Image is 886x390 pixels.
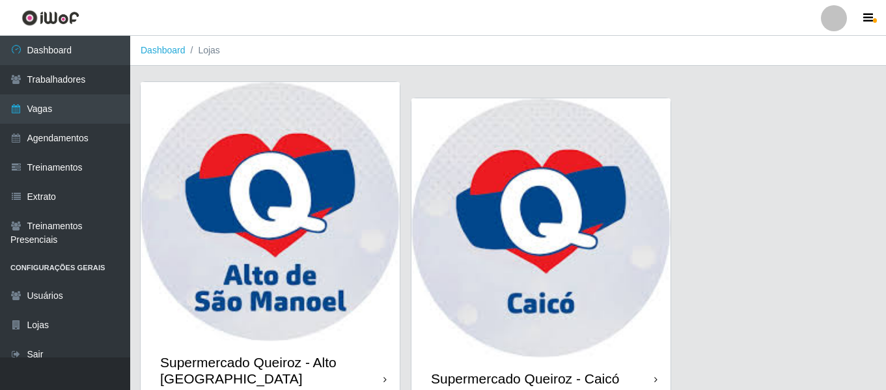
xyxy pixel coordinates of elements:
img: CoreUI Logo [21,10,79,26]
li: Lojas [186,44,220,57]
div: Supermercado Queiroz - Alto [GEOGRAPHIC_DATA] [160,354,383,387]
div: Supermercado Queiroz - Caicó [431,370,619,387]
img: cardImg [411,98,671,357]
img: cardImg [141,82,400,341]
nav: breadcrumb [130,36,886,66]
a: Dashboard [141,45,186,55]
